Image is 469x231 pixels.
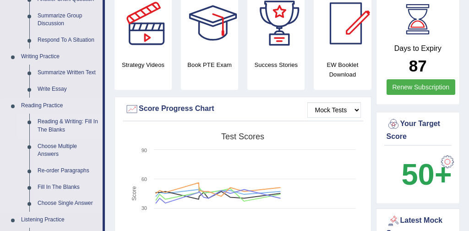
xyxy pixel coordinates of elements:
a: Re-order Paragraphs [33,163,103,179]
div: Score Progress Chart [125,102,361,116]
a: Fill In The Blanks [33,179,103,196]
h4: Success Stories [247,60,305,70]
a: Listening Practice [17,212,103,228]
a: Reading & Writing: Fill In The Blanks [33,114,103,138]
tspan: Test scores [221,132,264,141]
tspan: Score [131,186,137,201]
b: 50+ [401,158,452,191]
a: Choose Multiple Answers [33,138,103,163]
h4: Book PTE Exam [181,60,238,70]
text: 90 [142,148,147,153]
div: Your Target Score [387,117,450,142]
a: Choose Single Answer [33,195,103,212]
a: Summarize Written Text [33,65,103,81]
h4: Strategy Videos [115,60,172,70]
a: Respond To A Situation [33,32,103,49]
a: Write Essay [33,81,103,98]
text: 60 [142,176,147,182]
a: Writing Practice [17,49,103,65]
text: 30 [142,205,147,211]
a: Summarize Group Discussion [33,8,103,32]
h4: Days to Expiry [387,44,450,53]
a: Renew Subscription [387,79,456,95]
a: Reading Practice [17,98,103,114]
h4: EW Booklet Download [314,60,371,79]
b: 87 [409,57,427,75]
